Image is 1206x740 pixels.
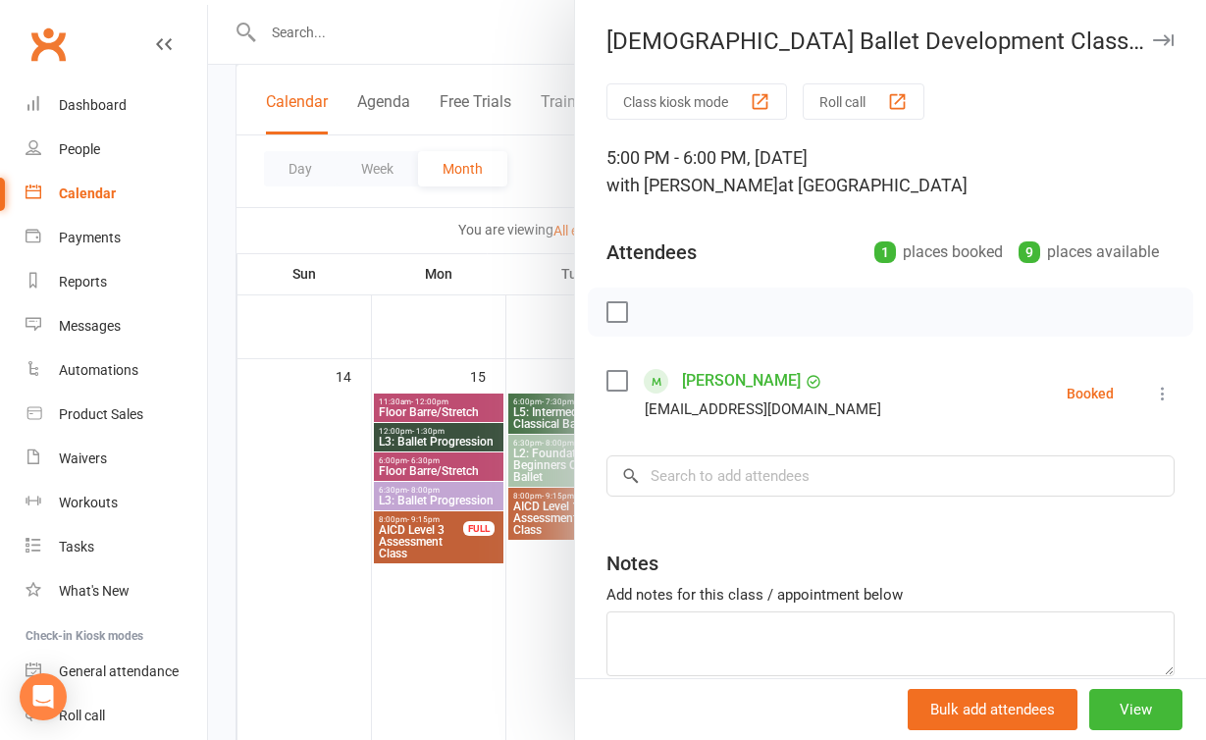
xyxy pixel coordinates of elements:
a: What's New [26,569,207,613]
button: Class kiosk mode [606,83,787,120]
div: Calendar [59,185,116,201]
a: Messages [26,304,207,348]
a: Dashboard [26,83,207,128]
a: Roll call [26,694,207,738]
div: [EMAIL_ADDRESS][DOMAIN_NAME] [645,396,881,422]
div: 9 [1019,241,1040,263]
div: Open Intercom Messenger [20,673,67,720]
a: Clubworx [24,20,73,69]
div: 5:00 PM - 6:00 PM, [DATE] [606,144,1175,199]
div: Attendees [606,238,697,266]
a: People [26,128,207,172]
div: Tasks [59,539,94,555]
div: Automations [59,362,138,378]
div: Payments [59,230,121,245]
div: Add notes for this class / appointment below [606,583,1175,607]
a: Tasks [26,525,207,569]
a: General attendance kiosk mode [26,650,207,694]
div: Reports [59,274,107,290]
div: Workouts [59,495,118,510]
div: Dashboard [59,97,127,113]
div: People [59,141,100,157]
div: places booked [874,238,1003,266]
div: General attendance [59,663,179,679]
input: Search to add attendees [606,455,1175,497]
a: Automations [26,348,207,393]
button: Roll call [803,83,924,120]
div: What's New [59,583,130,599]
a: Calendar [26,172,207,216]
button: Bulk add attendees [908,689,1077,730]
div: 1 [874,241,896,263]
a: Payments [26,216,207,260]
a: Waivers [26,437,207,481]
button: View [1089,689,1182,730]
a: Reports [26,260,207,304]
div: Roll call [59,708,105,723]
div: [DEMOGRAPHIC_DATA] Ballet Development Class Series [575,27,1206,55]
a: [PERSON_NAME] [682,365,801,396]
div: places available [1019,238,1159,266]
span: with [PERSON_NAME] [606,175,778,195]
div: Booked [1067,387,1114,400]
div: Notes [606,550,658,577]
span: at [GEOGRAPHIC_DATA] [778,175,968,195]
a: Product Sales [26,393,207,437]
div: Waivers [59,450,107,466]
div: Product Sales [59,406,143,422]
div: Messages [59,318,121,334]
a: Workouts [26,481,207,525]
